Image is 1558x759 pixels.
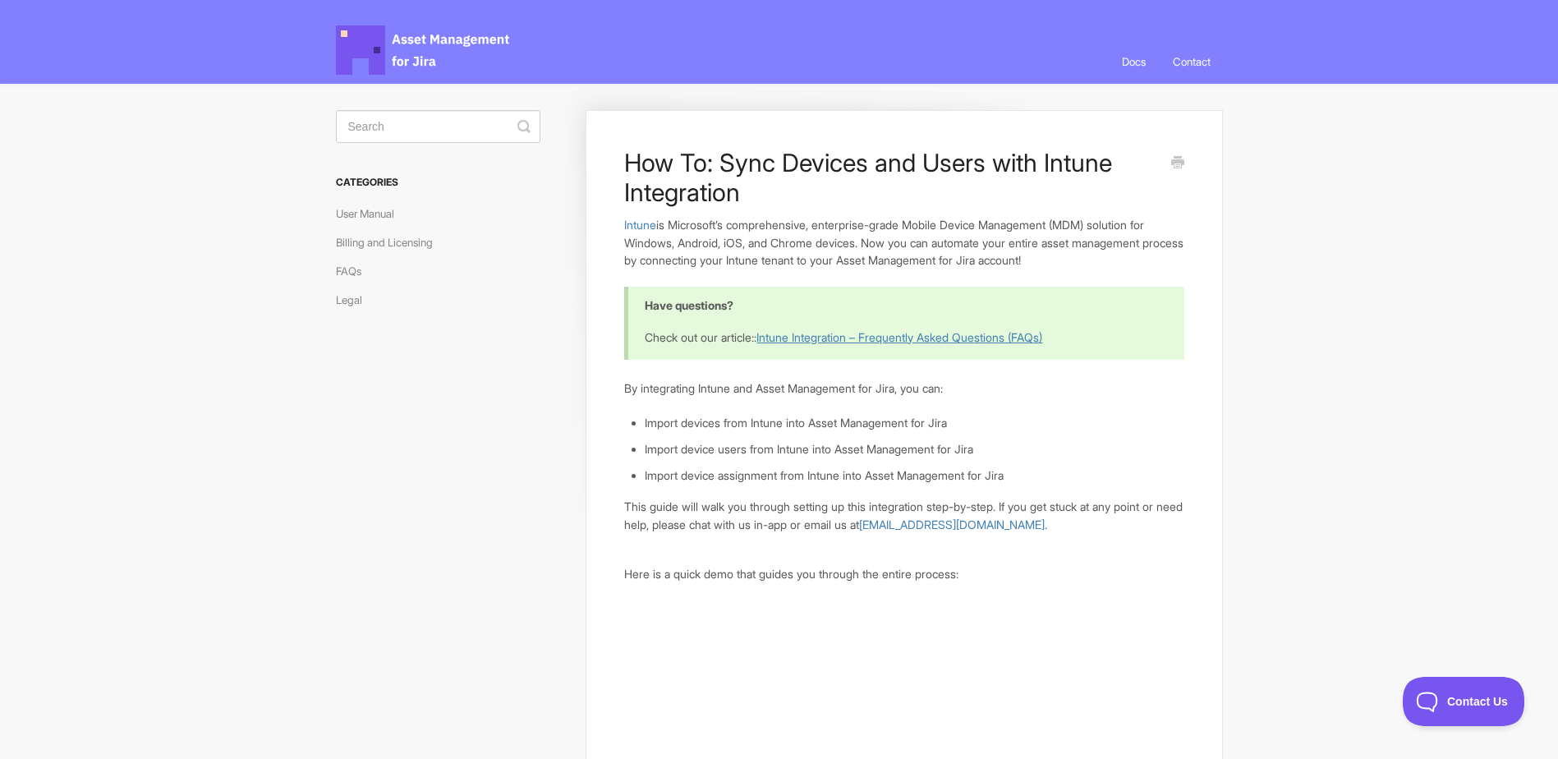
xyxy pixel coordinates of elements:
h1: How To: Sync Devices and Users with Intune Integration [624,148,1159,207]
b: Have questions? [645,298,733,312]
input: Search [336,110,540,143]
p: This guide will walk you through setting up this integration step-by-step. If you get stuck at an... [624,498,1183,533]
p: Here is a quick demo that guides you through the entire process: [624,565,1183,583]
p: is Microsoft’s comprehensive, enterprise-grade Mobile Device Management (MDM) solution for Window... [624,216,1183,269]
h3: Categories [336,168,540,197]
a: Intune [624,218,656,232]
iframe: Toggle Customer Support [1403,677,1525,726]
a: Print this Article [1171,154,1184,172]
a: Billing and Licensing [336,229,445,255]
a: Docs [1110,39,1158,84]
a: FAQs [336,258,374,284]
a: Contact [1160,39,1223,84]
li: Import devices from Intune into Asset Management for Jira [645,414,1183,432]
a: [EMAIL_ADDRESS][DOMAIN_NAME] [859,517,1045,531]
p: By integrating Intune and Asset Management for Jira, you can: [624,379,1183,398]
li: Import device assignment from Intune into Asset Management for Jira [645,467,1183,485]
a: Intune Integration – Frequently Asked Questions (FAQs) [756,330,1042,344]
span: Asset Management for Jira Docs [336,25,512,75]
p: Check out our article:: [645,329,1163,347]
a: User Manual [336,200,407,227]
a: Legal [336,287,375,313]
li: Import device users from Intune into Asset Management for Jira [645,440,1183,458]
